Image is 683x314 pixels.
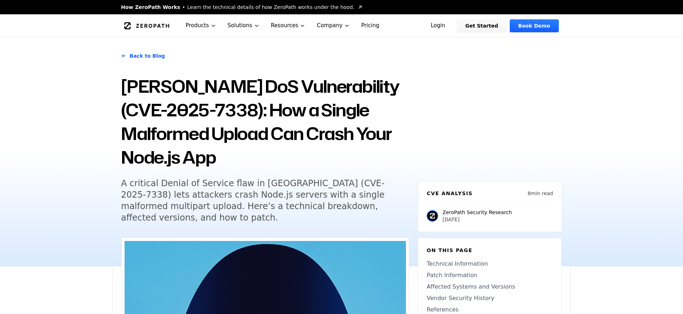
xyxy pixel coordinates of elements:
[121,74,409,169] h1: [PERSON_NAME] DoS Vulnerability (CVE-2025-7338): How a Single Malformed Upload Can Crash Your Nod...
[121,178,396,223] h5: A critical Denial of Service flaw in [GEOGRAPHIC_DATA] (CVE-2025-7338) lets attackers crash Node....
[427,294,553,303] a: Vendor Security History
[427,305,553,314] a: References
[311,14,355,37] button: Company
[427,260,553,268] a: Technical Information
[457,19,507,32] a: Get Started
[265,14,311,37] button: Resources
[112,14,571,37] nav: Global
[222,14,265,37] button: Solutions
[187,4,354,11] span: Learn the technical details of how ZeroPath works under the hood.
[528,190,553,197] p: 8 min read
[422,19,454,32] a: Login
[121,4,363,11] a: How ZeroPath WorksLearn the technical details of how ZeroPath works under the hood.
[427,210,438,222] img: ZeroPath Security Research
[510,19,559,32] a: Book Demo
[180,14,222,37] button: Products
[442,216,512,223] p: [DATE]
[427,247,553,254] h6: On this page
[427,282,553,291] a: Affected Systems and Versions
[442,209,512,216] p: ZeroPath Security Research
[121,4,180,11] span: How ZeroPath Works
[427,271,553,280] a: Patch Information
[355,14,385,37] a: Pricing
[427,190,473,197] h6: CVE Analysis
[121,46,165,66] a: Back to Blog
